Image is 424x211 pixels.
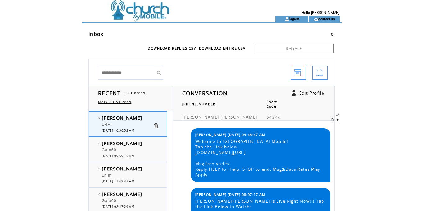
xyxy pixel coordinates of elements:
span: Welcome to [GEOGRAPHIC_DATA] Mobile! Tap the Link below: [DOMAIN_NAME][URL] Msg freq varies Reply... [195,138,326,178]
img: bulletEmpty.png [98,143,100,144]
span: [DATE] 09:59:15 AM [102,154,134,158]
span: [PERSON_NAME] [DATE] 08:07:17 AM [195,192,266,197]
input: Submit [154,66,163,80]
span: [DATE] 10:56:52 AM [102,129,134,133]
a: Refresh [255,44,334,53]
a: Click to edit user profile [291,90,296,96]
span: (11 Unread) [124,91,147,95]
a: DOWNLOAD ENTIRE CSV [199,46,245,51]
span: [PERSON_NAME] [102,115,142,121]
a: Opt Out [331,112,344,123]
span: RECENT [98,89,121,97]
img: bulletEmpty.png [98,193,100,195]
img: bulletEmpty.png [98,117,100,119]
img: archive.png [294,66,301,80]
span: Gala60 [102,199,116,203]
span: Gala60 [102,148,116,152]
span: [PERSON_NAME] [182,114,219,120]
span: Short Code [267,100,277,108]
span: [DATE] 11:49:47 AM [102,179,134,183]
span: [DATE] 08:47:29 AM [102,205,134,209]
a: logout [289,17,299,21]
span: [PHONE_NUMBER] [182,102,217,106]
span: 54244 [267,114,281,120]
img: bell.png [316,66,323,80]
a: Mark All As Read [98,100,131,104]
a: Edit Profile [299,90,324,96]
img: account_icon.gif [285,17,289,22]
a: contact us [318,17,335,21]
img: contact_us_icon.gif [314,17,318,22]
span: LHM [102,122,111,127]
span: CONVERSATION [182,89,228,97]
span: Hello [PERSON_NAME] [301,11,339,15]
span: Inbox [88,31,104,37]
a: DOWNLOAD REPLIES CSV [148,46,196,51]
span: [PERSON_NAME] [220,114,257,120]
img: bulletEmpty.png [98,168,100,169]
span: [PERSON_NAME] [102,191,142,197]
a: Click to delete these messgaes [153,123,159,129]
span: [PERSON_NAME] [102,165,142,172]
span: [PERSON_NAME] [102,140,142,146]
span: [PERSON_NAME] [DATE] 09:46:47 AM [195,133,266,137]
span: Lhim [102,173,111,178]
